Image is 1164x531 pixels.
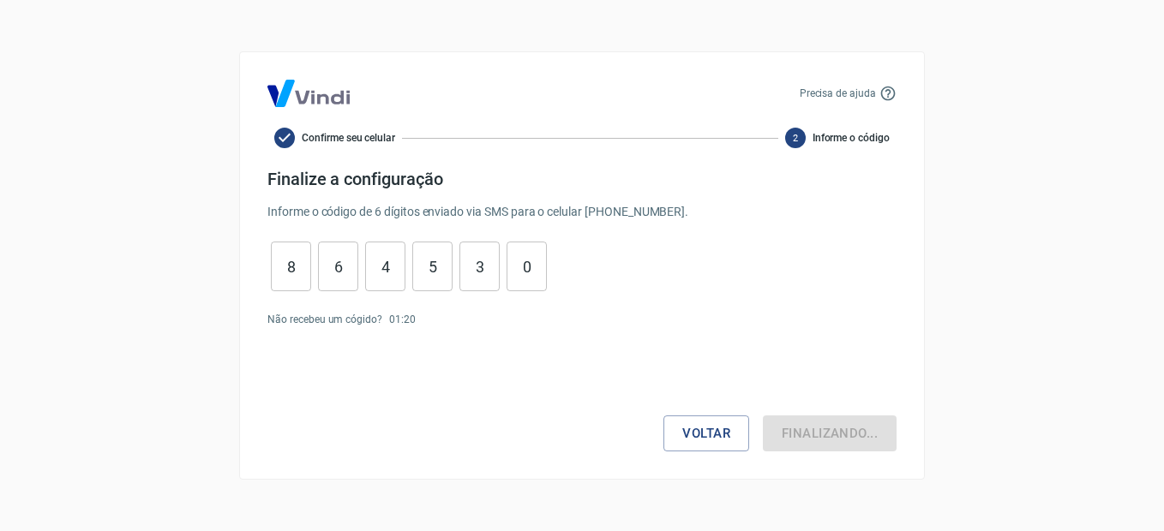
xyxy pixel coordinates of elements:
h4: Finalize a configuração [267,169,897,189]
span: Informe o código [813,130,890,146]
span: Confirme seu celular [302,130,395,146]
p: Precisa de ajuda [800,86,876,101]
p: Informe o código de 6 dígitos enviado via SMS para o celular [PHONE_NUMBER] . [267,203,897,221]
p: Não recebeu um cógido? [267,312,382,327]
text: 2 [793,133,798,144]
p: 01 : 20 [389,312,416,327]
button: Voltar [663,415,749,451]
img: Logo Vind [267,80,350,107]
